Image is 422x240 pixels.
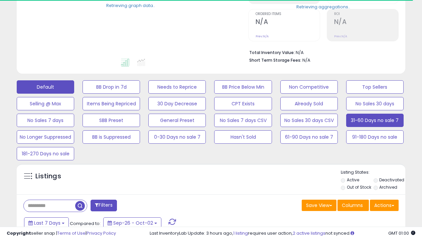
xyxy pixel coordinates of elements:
span: Sep-26 - Oct-02 [113,220,153,226]
label: Active [347,177,359,183]
a: Privacy Policy [87,230,116,236]
div: seller snap | | [7,230,116,237]
div: Retrieving aggregations.. [296,4,350,10]
span: Columns [342,202,363,209]
button: No Sales 30 days [346,97,404,110]
a: Terms of Use [57,230,86,236]
button: Actions [370,200,399,211]
label: Out of Stock [347,184,371,190]
button: No Sales 7 days [17,114,74,127]
span: Last 7 Days [34,220,60,226]
button: No Sales 30 days CSV [280,114,338,127]
button: 91-180 Days no sale [346,130,404,144]
div: Retrieving graph data.. [106,2,155,8]
button: 30 Day Decrease [148,97,206,110]
label: Archived [379,184,397,190]
button: 0-30 Days no sale 7 [148,130,206,144]
button: Filters [91,200,117,211]
a: 2 active listings [293,230,325,236]
button: Columns [337,200,369,211]
button: BB Drop in 7d [83,80,140,94]
strong: Copyright [7,230,31,236]
button: 181-270 Days no sale [17,147,74,160]
button: Save View [302,200,336,211]
p: Listing States: [341,169,405,176]
button: Items Being Repriced [83,97,140,110]
button: Needs to Reprice [148,80,206,94]
button: General Preset [148,114,206,127]
button: Sep-26 - Oct-02 [103,217,161,229]
span: 2025-10-10 01:00 GMT [388,230,415,236]
button: Top Sellers [346,80,404,94]
button: Selling @ Max [17,97,74,110]
label: Deactivated [379,177,404,183]
button: Non Competitive [280,80,338,94]
button: BB is Suppressed [83,130,140,144]
button: SBB Preset [83,114,140,127]
button: BB Price Below Min [214,80,272,94]
button: Hasn't Sold [214,130,272,144]
span: Compared to: [70,220,101,227]
button: No Sales 7 days CSV [214,114,272,127]
button: Already Sold [280,97,338,110]
button: Default [17,80,74,94]
button: CPT Exists [214,97,272,110]
button: 31-60 Days no sale 7 [346,114,404,127]
div: Last InventoryLab Update: 3 hours ago, requires user action, not synced. [150,230,415,237]
button: Last 7 Days [24,217,69,229]
h5: Listings [35,172,61,181]
button: No Longer Suppressed [17,130,74,144]
button: 61-90 Days no sale 7 [280,130,338,144]
a: 1 listing [233,230,248,236]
